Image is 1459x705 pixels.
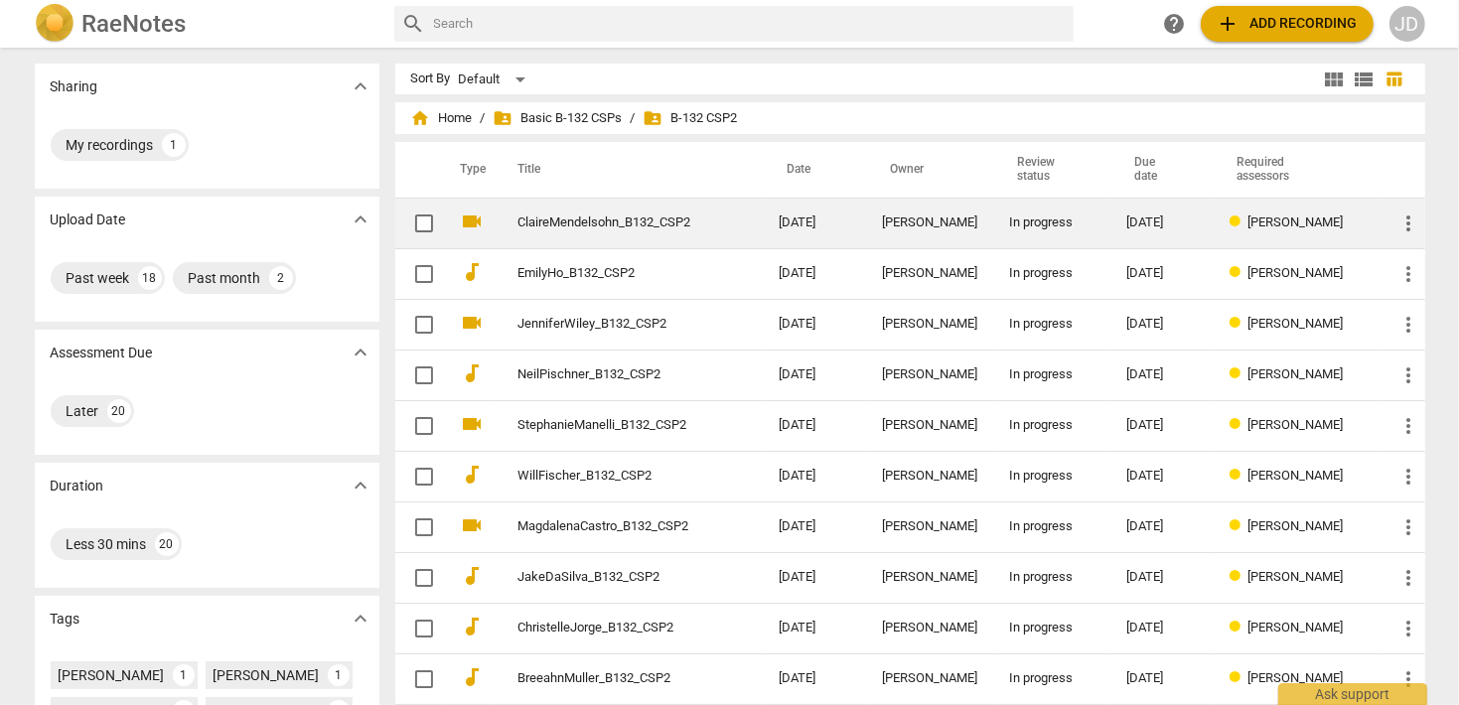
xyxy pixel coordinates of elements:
span: expand_more [349,74,372,98]
div: In progress [1010,570,1095,585]
span: more_vert [1397,414,1421,438]
div: Less 30 mins [67,534,147,554]
span: audiotrack [461,665,485,689]
div: 1 [328,664,350,686]
span: [PERSON_NAME] [1248,366,1344,381]
div: [DATE] [1127,266,1198,281]
div: 20 [107,399,131,423]
span: [PERSON_NAME] [1248,316,1344,331]
th: Required assessors [1214,142,1382,198]
div: [PERSON_NAME] [883,215,978,230]
a: JakeDaSilva_B132_CSP2 [518,570,708,585]
div: In progress [1010,671,1095,686]
span: expand_more [349,607,372,631]
span: table_chart [1385,70,1403,88]
p: Duration [51,476,104,496]
span: expand_more [349,474,372,497]
button: Show more [346,604,375,634]
span: add [1217,12,1240,36]
span: audiotrack [461,564,485,588]
div: [DATE] [1127,469,1198,484]
td: [DATE] [764,248,867,299]
td: [DATE] [764,552,867,603]
button: List view [1350,65,1380,94]
span: help [1163,12,1187,36]
div: [PERSON_NAME] [59,665,165,685]
div: [PERSON_NAME] [883,367,978,382]
td: [DATE] [764,603,867,653]
span: expand_more [349,341,372,364]
span: [PERSON_NAME] [1248,620,1344,634]
span: Home [411,108,473,128]
div: In progress [1010,519,1095,534]
div: Sort By [411,71,451,86]
button: Show more [346,338,375,367]
div: [PERSON_NAME] [883,266,978,281]
td: [DATE] [764,451,867,501]
span: view_module [1323,68,1347,91]
span: Review status: in progress [1230,518,1248,533]
a: ClaireMendelsohn_B132_CSP2 [518,215,708,230]
a: StephanieManelli_B132_CSP2 [518,418,708,433]
div: In progress [1010,621,1095,635]
div: JD [1389,6,1425,42]
div: In progress [1010,418,1095,433]
span: more_vert [1397,211,1421,235]
td: [DATE] [764,299,867,350]
span: search [402,12,426,36]
h2: RaeNotes [82,10,187,38]
span: view_list [1353,68,1377,91]
span: more_vert [1397,363,1421,387]
div: [PERSON_NAME] [883,621,978,635]
a: WillFischer_B132_CSP2 [518,469,708,484]
a: Help [1157,6,1193,42]
p: Upload Date [51,210,126,230]
span: Basic B-132 CSPs [494,108,623,128]
span: Add recording [1217,12,1358,36]
span: more_vert [1397,465,1421,489]
div: 1 [162,133,186,157]
button: Upload [1201,6,1374,42]
a: EmilyHo_B132_CSP2 [518,266,708,281]
span: audiotrack [461,463,485,487]
div: [PERSON_NAME] [883,570,978,585]
div: Later [67,401,99,421]
div: [PERSON_NAME] [883,519,978,534]
div: Ask support [1278,683,1427,705]
div: 1 [173,664,195,686]
div: [DATE] [1127,367,1198,382]
a: MagdalenaCastro_B132_CSP2 [518,519,708,534]
span: B-132 CSP2 [644,108,738,128]
span: folder_shared [644,108,663,128]
th: Date [764,142,867,198]
p: Sharing [51,76,98,97]
a: NeilPischner_B132_CSP2 [518,367,708,382]
div: [DATE] [1127,519,1198,534]
span: / [631,111,636,126]
span: / [481,111,486,126]
button: Show more [346,471,375,500]
div: [DATE] [1127,418,1198,433]
span: [PERSON_NAME] [1248,468,1344,483]
div: 18 [138,266,162,290]
th: Type [445,142,495,198]
td: [DATE] [764,653,867,704]
div: [PERSON_NAME] [883,469,978,484]
div: Past month [189,268,261,288]
span: Review status: in progress [1230,366,1248,381]
div: In progress [1010,469,1095,484]
span: [PERSON_NAME] [1248,214,1344,229]
span: [PERSON_NAME] [1248,518,1344,533]
div: [DATE] [1127,317,1198,332]
span: [PERSON_NAME] [1248,670,1344,685]
span: more_vert [1397,667,1421,691]
span: expand_more [349,208,372,231]
div: [PERSON_NAME] [214,665,320,685]
div: 2 [269,266,293,290]
span: videocam [461,513,485,537]
span: Review status: in progress [1230,417,1248,432]
div: In progress [1010,317,1095,332]
button: Show more [346,205,375,234]
p: Assessment Due [51,343,153,363]
span: audiotrack [461,260,485,284]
